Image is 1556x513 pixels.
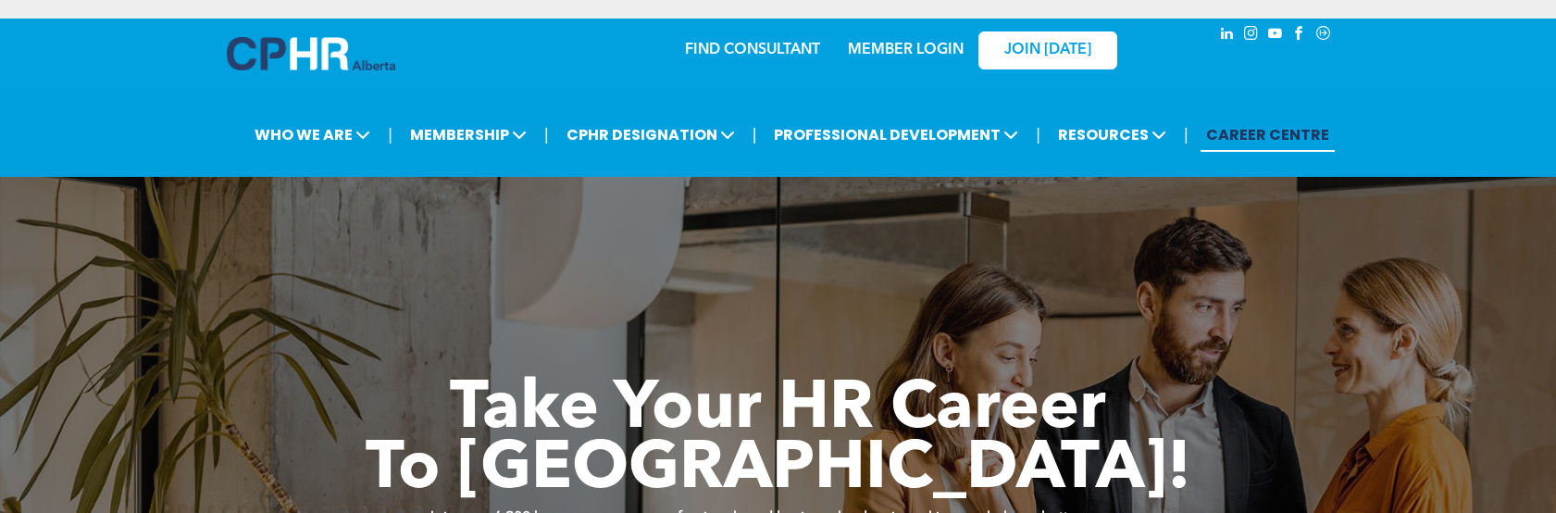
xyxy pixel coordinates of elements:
[1289,23,1310,48] a: facebook
[1313,23,1334,48] a: Social network
[1241,23,1262,48] a: instagram
[1184,116,1189,154] li: |
[561,118,741,152] span: CPHR DESIGNATION
[366,437,1191,504] span: To [GEOGRAPHIC_DATA]!
[1052,118,1172,152] span: RESOURCES
[768,118,1024,152] span: PROFESSIONAL DEVELOPMENT
[1217,23,1238,48] a: linkedin
[978,31,1117,69] a: JOIN [DATE]
[249,118,376,152] span: WHO WE ARE
[848,43,964,57] a: MEMBER LOGIN
[227,37,395,70] img: A blue and white logo for cp alberta
[1004,42,1091,59] span: JOIN [DATE]
[1265,23,1286,48] a: youtube
[388,116,392,154] li: |
[753,116,757,154] li: |
[544,116,549,154] li: |
[685,43,820,57] a: FIND CONSULTANT
[450,377,1106,444] span: Take Your HR Career
[1201,118,1335,152] a: CAREER CENTRE
[405,118,532,152] span: MEMBERSHIP
[1036,116,1040,154] li: |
